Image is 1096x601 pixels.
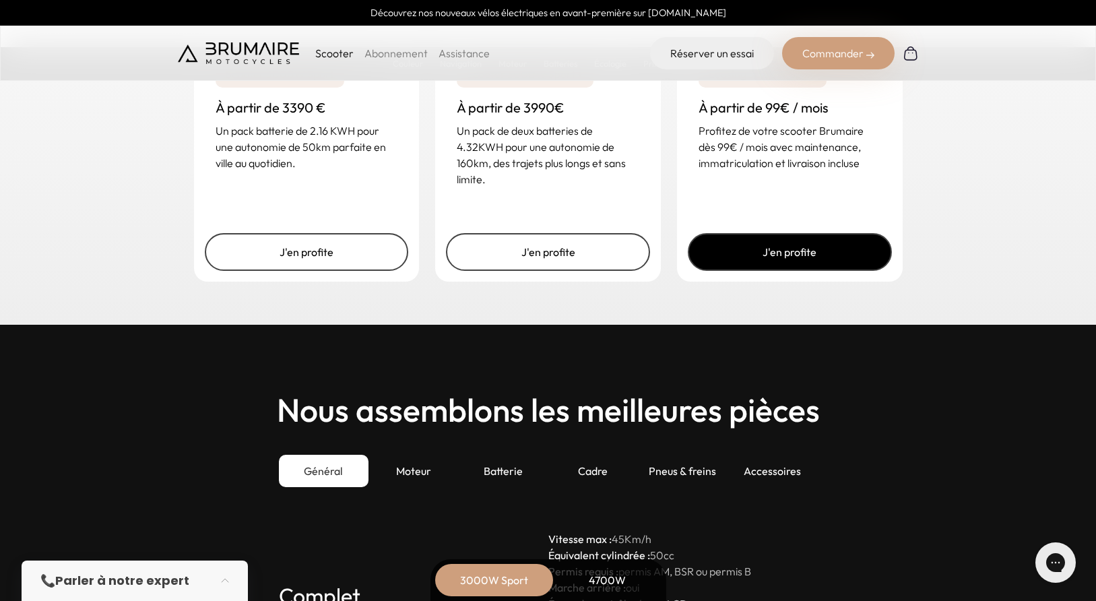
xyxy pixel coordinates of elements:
[457,123,639,187] p: Un pack de deux batteries de 4.32KWH pour une autonomie de 160km, des trajets plus longs et sans ...
[782,37,895,69] div: Commander
[216,98,398,117] h3: À partir de 3390 €
[903,45,919,61] img: Panier
[650,548,664,562] span: 50
[728,455,817,487] div: Accessoires
[612,532,624,546] span: 45
[650,37,774,69] a: Réserver un essai
[439,46,490,60] a: Assistance
[866,51,874,59] img: right-arrow-2.png
[364,46,428,60] a: Abonnement
[1029,538,1083,588] iframe: Gorgias live chat messenger
[315,45,354,61] p: Scooter
[699,98,881,117] h3: À partir de 99€ / mois
[638,455,728,487] div: Pneus & freins
[205,233,409,271] a: J'en profite
[178,42,299,64] img: Brumaire Motocycles
[554,564,662,596] div: 4700W
[688,233,892,271] a: J'en profite
[457,98,639,117] h3: À partir de 3990€
[446,233,650,271] a: J'en profite
[548,548,650,562] strong: Équivalent cylindrée :
[277,392,820,428] h2: Nous assemblons les meilleures pièces
[548,532,612,546] strong: Vitesse max :
[548,455,638,487] div: Cadre
[279,455,368,487] div: Général
[368,455,458,487] div: Moteur
[458,455,548,487] div: Batterie
[216,123,398,171] p: Un pack batterie de 2.16 KWH pour une autonomie de 50km parfaite en ville au quotidien.
[441,564,548,596] div: 3000W Sport
[618,565,751,578] span: permis AM, BSR ou permis B
[699,123,881,171] p: Profitez de votre scooter Brumaire dès 99€ / mois avec maintenance, immatriculation et livraison ...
